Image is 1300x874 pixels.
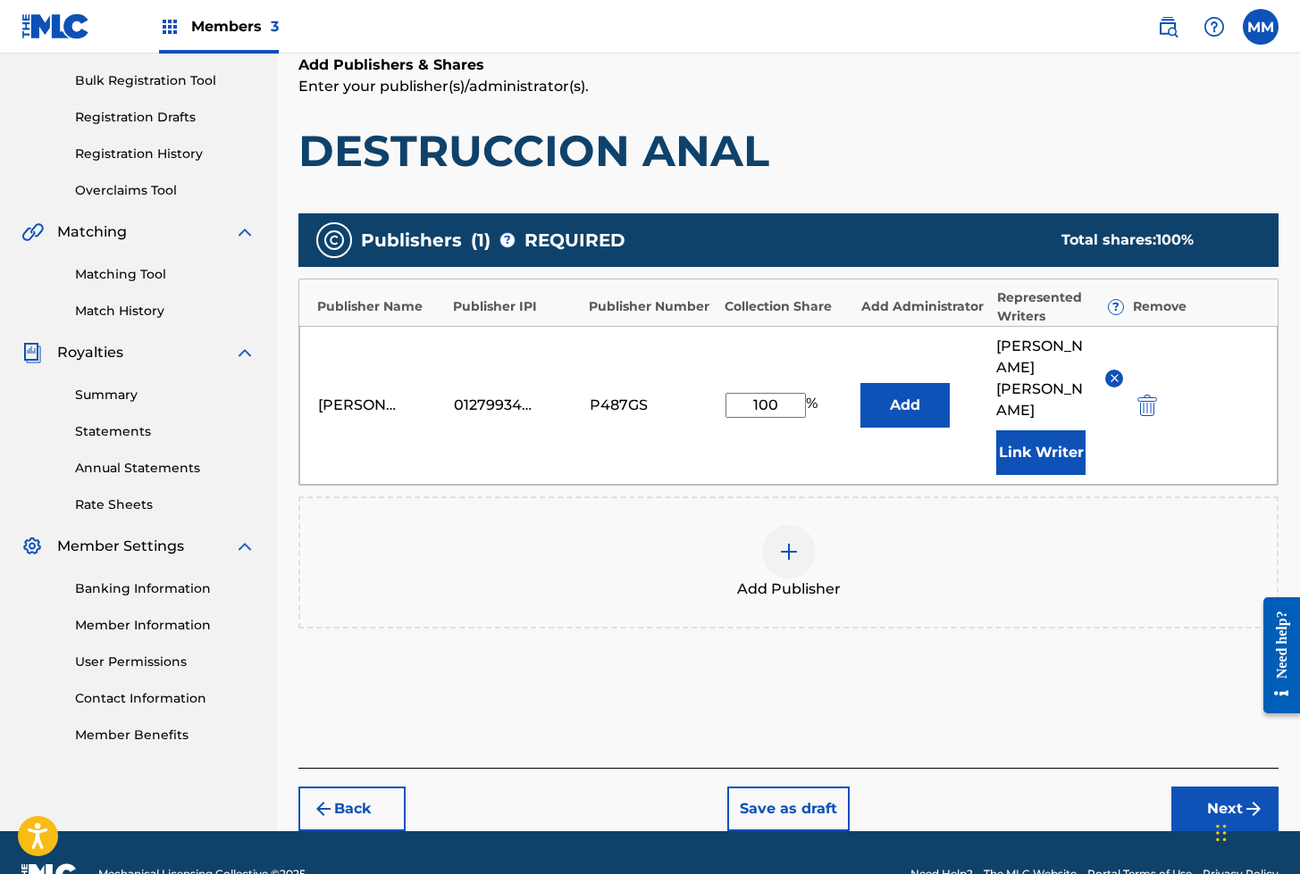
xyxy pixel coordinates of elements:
[1137,395,1157,416] img: 12a2ab48e56ec057fbd8.svg
[1250,584,1300,728] iframe: Resource Center
[21,221,44,243] img: Matching
[453,297,580,316] div: Publisher IPI
[75,653,256,671] a: User Permissions
[75,495,256,514] a: Rate Sheets
[996,336,1092,421] span: [PERSON_NAME] [PERSON_NAME]
[75,616,256,635] a: Member Information
[589,297,716,316] div: Publisher Number
[75,145,256,163] a: Registration History
[997,288,1124,326] div: Represented Writers
[57,221,127,243] span: Matching
[75,579,256,598] a: Banking Information
[1156,231,1194,248] span: 100 %
[191,16,279,37] span: Members
[317,297,444,316] div: Publisher Name
[727,787,850,831] button: Save as draft
[1171,787,1279,831] button: Next
[471,227,491,254] span: ( 1 )
[21,536,43,557] img: Member Settings
[75,726,256,745] a: Member Benefits
[737,579,841,600] span: Add Publisher
[313,798,334,820] img: 7ee5dd4eb1f8a8e3ef2f.svg
[1211,788,1300,874] iframe: Chat Widget
[1150,9,1186,45] a: Public Search
[1109,300,1123,314] span: ?
[75,265,256,284] a: Matching Tool
[1204,16,1225,37] img: help
[1243,9,1279,45] div: User Menu
[778,541,800,562] img: add
[1157,16,1178,37] img: search
[271,18,279,35] span: 3
[323,229,345,251] img: publishers
[57,342,123,363] span: Royalties
[806,393,822,418] span: %
[725,297,851,316] div: Collection Share
[298,76,1279,97] p: Enter your publisher(s)/administrator(s).
[861,297,988,316] div: Add Administrator
[57,536,184,557] span: Member Settings
[1061,229,1243,251] div: Total shares:
[75,386,256,404] a: Summary
[21,342,43,363] img: Royalties
[524,227,625,254] span: REQUIRED
[298,124,1279,178] h1: DESTRUCCION ANAL
[298,787,406,831] button: Back
[75,71,256,90] a: Bulk Registration Tool
[75,181,256,200] a: Overclaims Tool
[298,54,1279,76] h6: Add Publishers & Shares
[75,689,256,708] a: Contact Information
[1108,371,1121,385] img: remove-from-list-button
[21,13,90,39] img: MLC Logo
[361,227,462,254] span: Publishers
[75,459,256,478] a: Annual Statements
[234,221,256,243] img: expand
[996,430,1086,475] button: Link Writer
[1133,297,1260,316] div: Remove
[860,383,950,428] button: Add
[1196,9,1232,45] div: Help
[500,233,515,247] span: ?
[75,422,256,441] a: Statements
[159,16,180,37] img: Top Rightsholders
[234,342,256,363] img: expand
[234,536,256,557] img: expand
[1216,806,1227,860] div: Drag
[75,302,256,320] a: Match History
[75,108,256,127] a: Registration Drafts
